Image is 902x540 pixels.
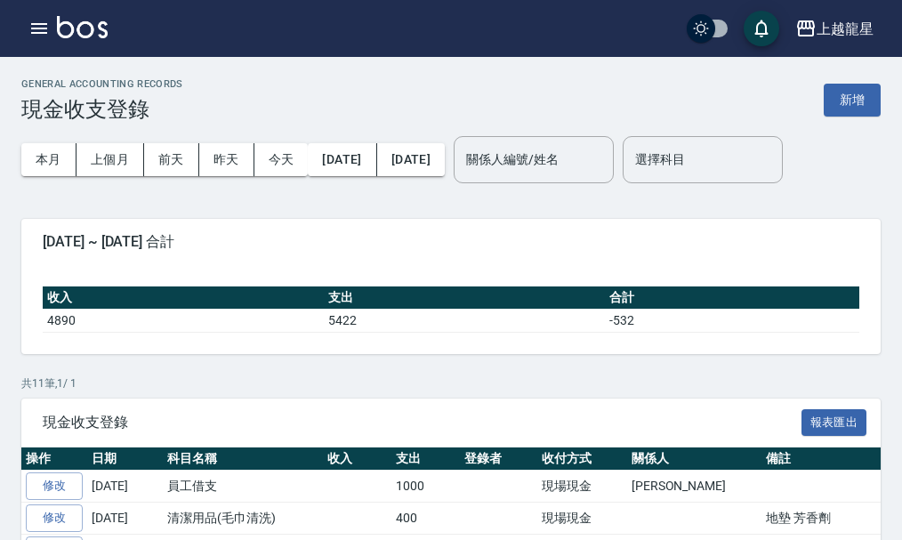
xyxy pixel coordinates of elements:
button: 今天 [254,143,309,176]
h2: GENERAL ACCOUNTING RECORDS [21,78,183,90]
button: 上越龍星 [788,11,881,47]
td: -532 [605,309,859,332]
td: 現場現金 [537,471,627,503]
td: [DATE] [87,471,163,503]
th: 支出 [324,286,605,310]
td: 4890 [43,309,324,332]
th: 登錄者 [460,447,537,471]
a: 新增 [824,91,881,108]
th: 科目名稱 [163,447,323,471]
button: 本月 [21,143,77,176]
p: 共 11 筆, 1 / 1 [21,375,881,391]
button: 上個月 [77,143,144,176]
td: [DATE] [87,503,163,535]
button: 報表匯出 [801,409,867,437]
button: [DATE] [308,143,376,176]
a: 報表匯出 [801,413,867,430]
th: 關係人 [627,447,761,471]
button: save [744,11,779,46]
h3: 現金收支登錄 [21,97,183,122]
td: [PERSON_NAME] [627,471,761,503]
th: 收入 [43,286,324,310]
button: 新增 [824,84,881,117]
td: 員工借支 [163,471,323,503]
button: 前天 [144,143,199,176]
td: 1000 [391,471,460,503]
a: 修改 [26,472,83,500]
td: 400 [391,503,460,535]
div: 上越龍星 [817,18,874,40]
img: Logo [57,16,108,38]
td: 清潔用品(毛巾清洗) [163,503,323,535]
button: [DATE] [377,143,445,176]
th: 操作 [21,447,87,471]
th: 合計 [605,286,859,310]
span: 現金收支登錄 [43,414,801,431]
td: 5422 [324,309,605,332]
span: [DATE] ~ [DATE] 合計 [43,233,859,251]
th: 日期 [87,447,163,471]
a: 修改 [26,504,83,532]
th: 收付方式 [537,447,627,471]
th: 支出 [391,447,460,471]
button: 昨天 [199,143,254,176]
th: 收入 [323,447,391,471]
td: 現場現金 [537,503,627,535]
